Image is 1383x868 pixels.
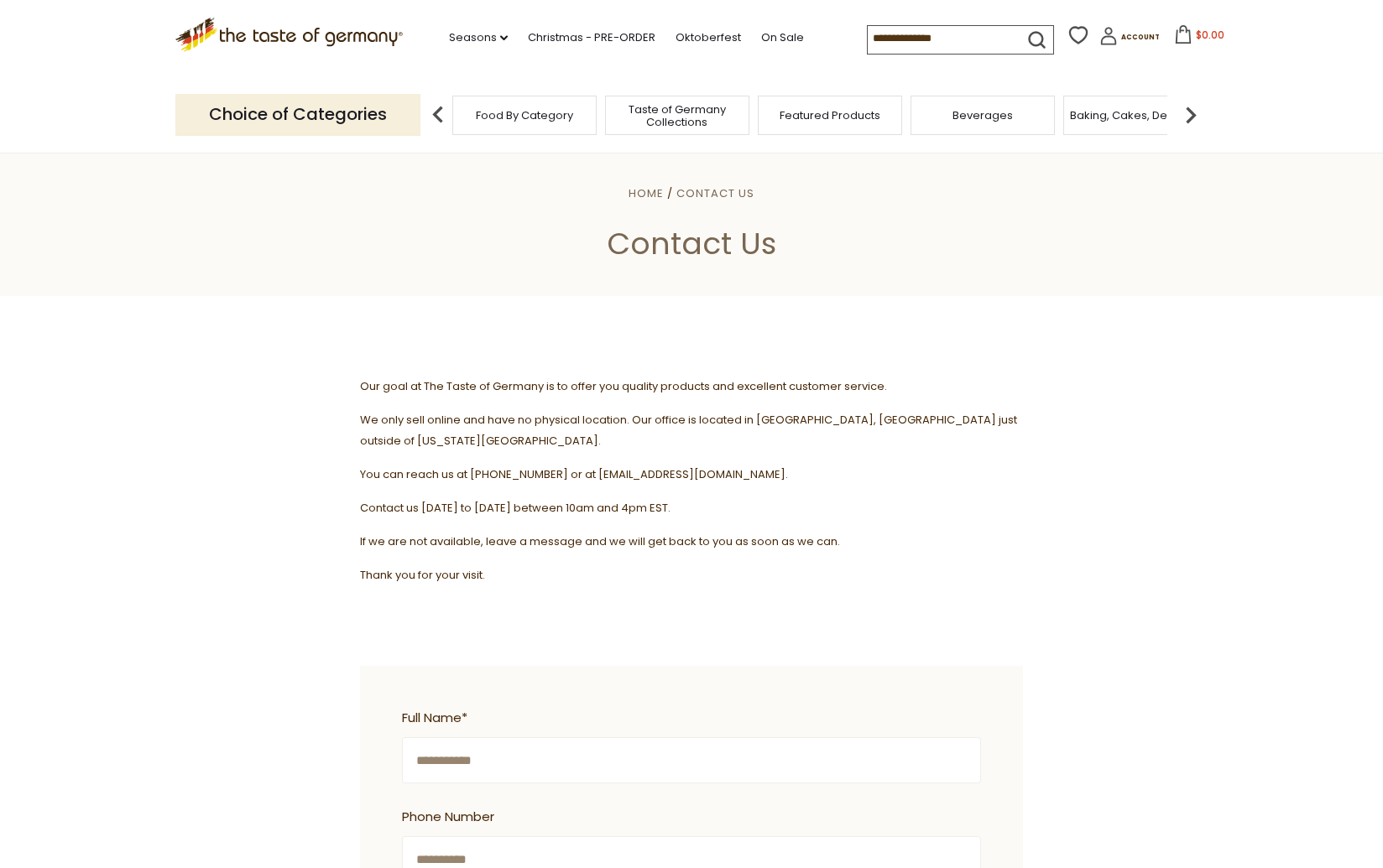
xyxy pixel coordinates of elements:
[421,98,455,132] img: previous arrow
[1121,33,1160,42] span: Account
[629,185,664,201] a: Home
[360,412,1017,449] span: We only sell online and have no physical location. Our office is located in [GEOGRAPHIC_DATA], [G...
[676,185,754,201] a: Contact Us
[402,807,973,828] span: Phone Number
[1174,98,1208,132] img: next arrow
[1163,25,1234,50] button: $0.00
[952,109,1013,122] a: Beverages
[360,567,485,583] span: Thank you for your visit.
[1099,27,1160,51] a: Account
[761,29,804,47] a: On Sale
[360,466,788,482] span: You can reach us at [PHONE_NUMBER] or at [EMAIL_ADDRESS][DOMAIN_NAME].
[360,500,671,516] span: Contact us [DATE] to [DATE] between 10am and 4pm EST.
[402,708,973,729] span: Full Name
[449,29,508,47] a: Seasons
[175,94,420,135] p: Choice of Categories
[52,225,1331,262] h1: Contact Us
[1070,109,1200,122] a: Baking, Cakes, Desserts
[360,378,887,394] span: Our goal at The Taste of Germany is to offer you quality products and excellent customer service.
[610,103,744,128] a: Taste of Germany Collections
[528,29,655,47] a: Christmas - PRE-ORDER
[476,109,573,122] a: Food By Category
[676,29,741,47] a: Oktoberfest
[780,109,880,122] a: Featured Products
[402,737,981,783] input: Full Name*
[1196,28,1224,42] span: $0.00
[360,533,840,549] span: If we are not available, leave a message and we will get back to you as soon as we can.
